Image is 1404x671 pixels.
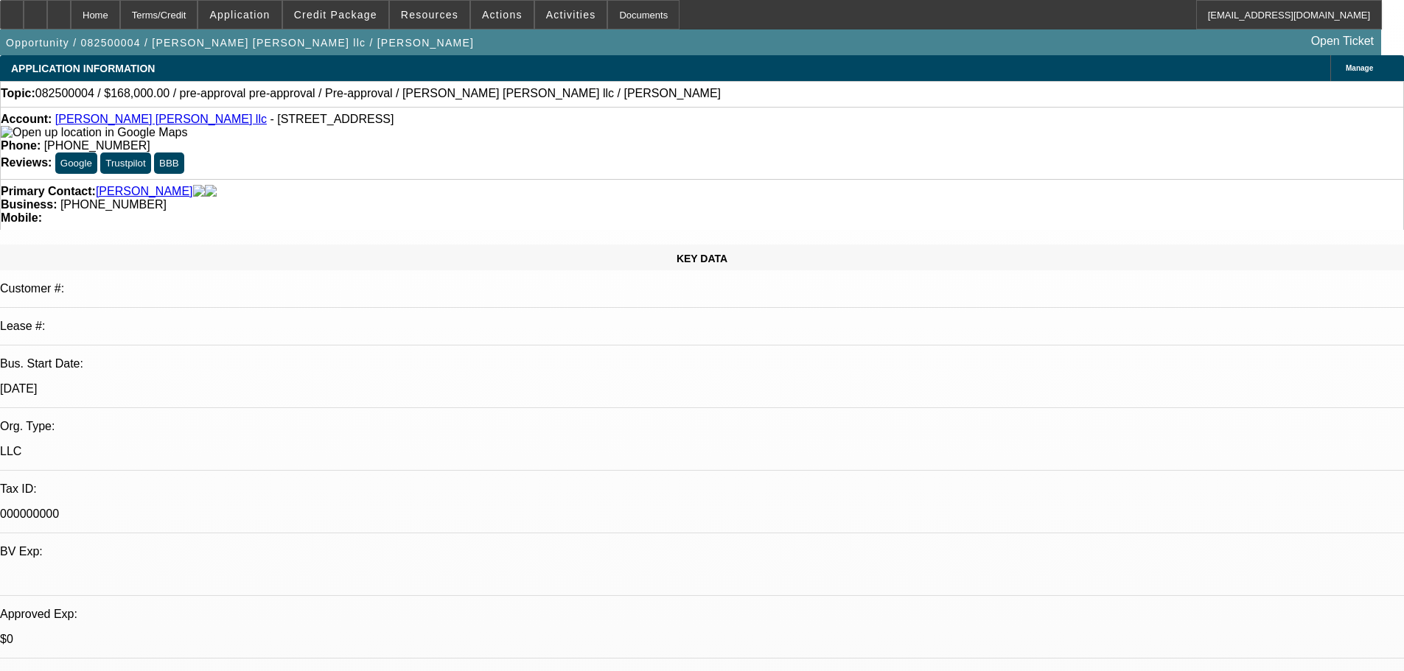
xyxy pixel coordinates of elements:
strong: Reviews: [1,156,52,169]
span: Credit Package [294,9,377,21]
span: Opportunity / 082500004 / [PERSON_NAME] [PERSON_NAME] llc / [PERSON_NAME] [6,37,474,49]
img: linkedin-icon.png [205,185,217,198]
img: Open up location in Google Maps [1,126,187,139]
span: - [STREET_ADDRESS] [270,113,394,125]
button: BBB [154,152,184,174]
strong: Account: [1,113,52,125]
a: [PERSON_NAME] [96,185,193,198]
button: Actions [471,1,534,29]
span: [PHONE_NUMBER] [44,139,150,152]
span: Activities [546,9,596,21]
strong: Topic: [1,87,35,100]
span: 082500004 / $168,000.00 / pre-approval pre-approval / Pre-approval / [PERSON_NAME] [PERSON_NAME] ... [35,87,721,100]
button: Resources [390,1,469,29]
span: Resources [401,9,458,21]
button: Trustpilot [100,152,150,174]
img: facebook-icon.png [193,185,205,198]
span: KEY DATA [677,253,727,264]
span: Actions [482,9,523,21]
span: [PHONE_NUMBER] [60,198,167,211]
button: Application [198,1,281,29]
strong: Primary Contact: [1,185,96,198]
button: Credit Package [283,1,388,29]
span: APPLICATION INFORMATION [11,63,155,74]
strong: Business: [1,198,57,211]
span: Manage [1346,64,1373,72]
span: Application [209,9,270,21]
a: View Google Maps [1,126,187,138]
button: Activities [535,1,607,29]
strong: Phone: [1,139,41,152]
strong: Mobile: [1,211,42,224]
a: [PERSON_NAME] [PERSON_NAME] llc [55,113,267,125]
a: Open Ticket [1305,29,1380,54]
button: Google [55,152,97,174]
